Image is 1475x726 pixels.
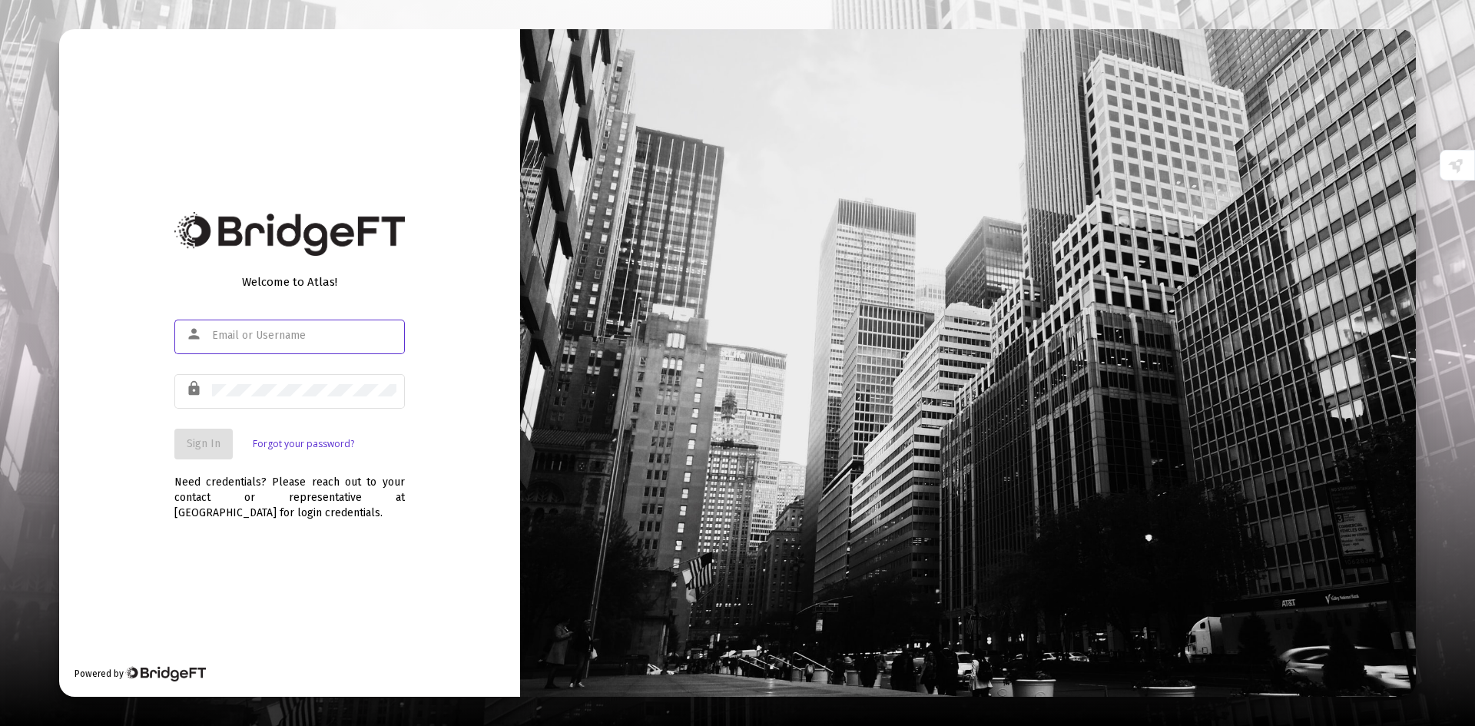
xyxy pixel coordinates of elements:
[75,666,206,681] div: Powered by
[186,380,204,398] mat-icon: lock
[253,436,354,452] a: Forgot your password?
[125,666,206,681] img: Bridge Financial Technology Logo
[212,330,396,342] input: Email or Username
[174,459,405,521] div: Need credentials? Please reach out to your contact or representative at [GEOGRAPHIC_DATA] for log...
[174,274,405,290] div: Welcome to Atlas!
[174,212,405,256] img: Bridge Financial Technology Logo
[186,325,204,343] mat-icon: person
[174,429,233,459] button: Sign In
[187,437,220,450] span: Sign In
